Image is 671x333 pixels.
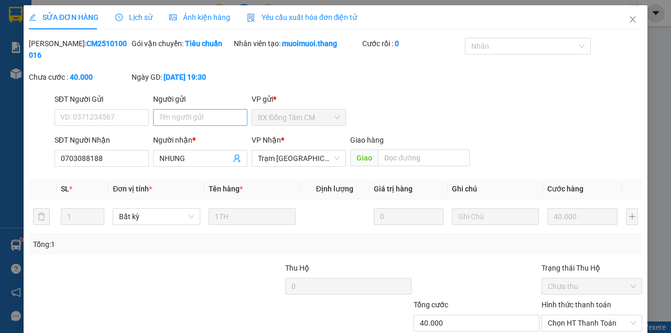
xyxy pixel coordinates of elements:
[282,39,337,48] b: muoimuoi.thang
[350,136,384,144] span: Giao hàng
[629,15,637,24] span: close
[70,73,93,81] b: 40.000
[452,208,539,225] input: Ghi Chú
[29,71,129,83] div: Chưa cước :
[374,208,443,225] input: 0
[164,73,206,81] b: [DATE] 19:30
[115,14,123,21] span: clock-circle
[132,71,232,83] div: Ngày GD:
[258,151,340,166] span: Trạm Sài Gòn
[252,136,281,144] span: VP Nhận
[55,93,149,105] div: SĐT Người Gửi
[5,45,72,79] li: VP Trạm [GEOGRAPHIC_DATA]
[626,208,638,225] button: plus
[362,38,463,49] div: Cước rồi :
[209,208,296,225] input: VD: Bàn, Ghế
[72,58,123,78] b: Khóm 7 - Thị Trấn Sông Đốc
[548,315,636,331] span: Chọn HT Thanh Toán
[285,264,309,272] span: Thu Hộ
[29,38,129,61] div: [PERSON_NAME]:
[72,45,139,56] li: VP Trạm Sông Đốc
[132,38,232,49] div: Gói vận chuyển:
[33,208,50,225] button: delete
[247,14,255,22] img: icon
[378,149,469,166] input: Dọc đường
[55,134,149,146] div: SĐT Người Nhận
[448,179,543,199] th: Ghi chú
[258,110,340,125] span: BX Đồng Tâm CM
[5,5,152,25] li: Xe Khách THẮNG
[395,39,399,48] b: 0
[209,185,243,193] span: Tên hàng
[119,209,193,224] span: Bất kỳ
[316,185,353,193] span: Định lượng
[252,93,346,105] div: VP gửi
[5,5,42,42] img: logo.jpg
[542,262,642,274] div: Trạng thái Thu Hộ
[547,185,583,193] span: Cước hàng
[374,185,413,193] span: Giá trị hàng
[153,93,247,105] div: Người gửi
[548,278,636,294] span: Chưa thu
[350,149,378,166] span: Giao
[113,185,152,193] span: Đơn vị tính
[29,14,36,21] span: edit
[233,154,241,163] span: user-add
[618,5,647,35] button: Close
[115,13,153,22] span: Lịch sử
[61,185,69,193] span: SL
[169,14,177,21] span: picture
[547,208,618,225] input: 0
[414,300,448,309] span: Tổng cước
[29,13,99,22] span: SỬA ĐƠN HÀNG
[169,13,230,22] span: Ảnh kiện hàng
[234,38,360,49] div: Nhân viên tạo:
[153,134,247,146] div: Người nhận
[185,39,222,48] b: Tiêu chuẩn
[247,13,358,22] span: Yêu cầu xuất hóa đơn điện tử
[72,58,80,66] span: environment
[33,239,260,250] div: Tổng: 1
[542,300,611,309] label: Hình thức thanh toán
